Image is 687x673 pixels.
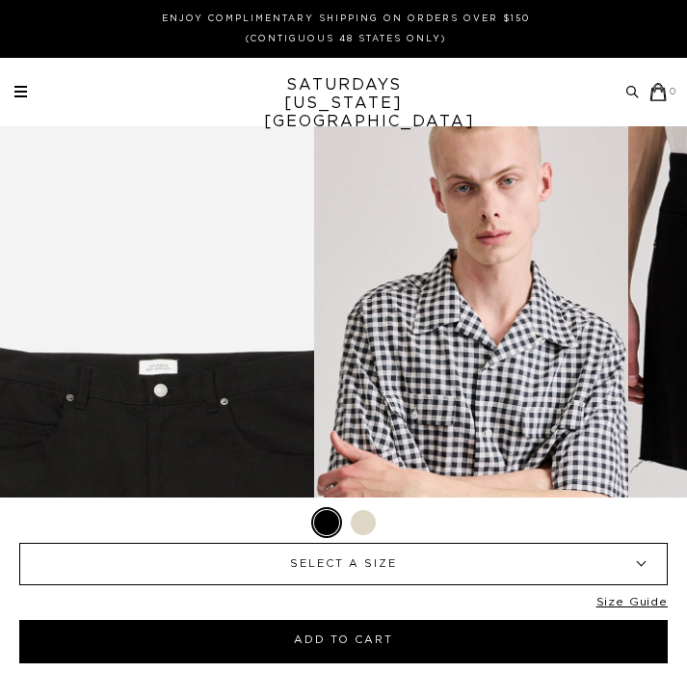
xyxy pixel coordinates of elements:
p: (Contiguous 48 States Only) [22,32,670,46]
small: 0 [670,88,677,96]
button: Add to Cart [19,620,668,663]
a: SATURDAYS[US_STATE][GEOGRAPHIC_DATA] [264,76,423,131]
span: SELECT A SIZE [64,544,623,584]
a: Size Guide [596,595,668,620]
p: Enjoy Complimentary Shipping on Orders Over $150 [22,12,670,26]
a: 0 [649,83,677,101]
b: ▾ [615,544,667,584]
